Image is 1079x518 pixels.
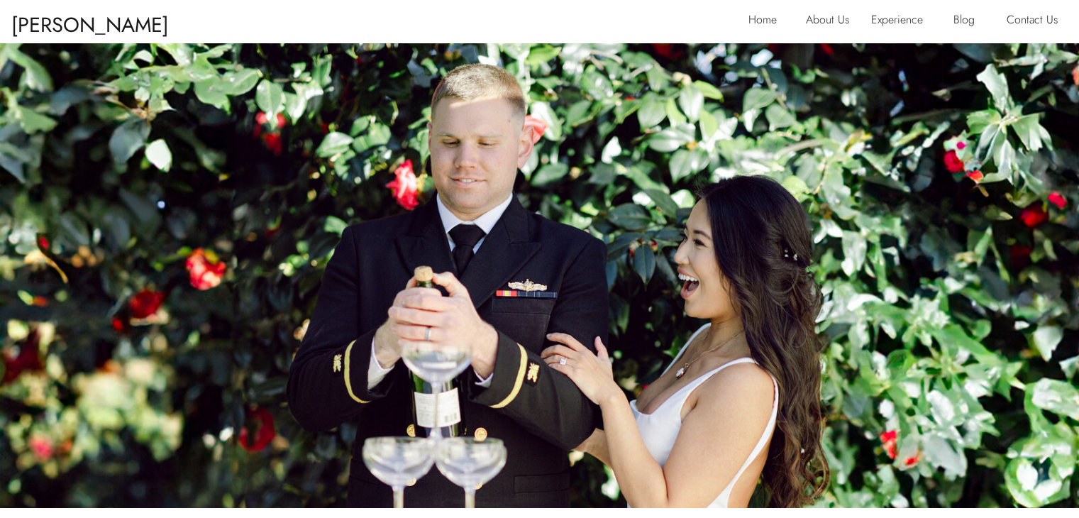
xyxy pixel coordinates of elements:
a: Experience [871,10,934,33]
a: About Us [806,10,861,33]
p: [PERSON_NAME] & [PERSON_NAME] [11,6,184,33]
a: Blog [953,10,985,33]
a: Home [748,10,785,33]
a: Contact Us [1007,10,1067,33]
